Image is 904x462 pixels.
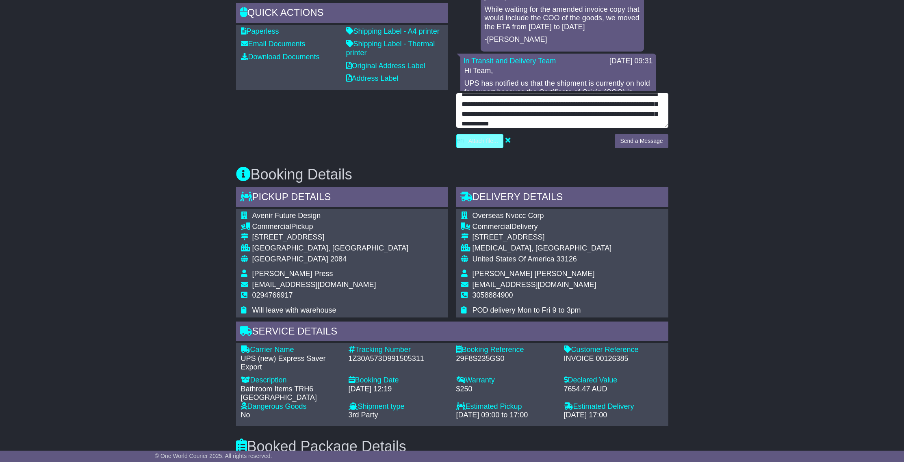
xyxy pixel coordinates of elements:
[252,270,333,278] span: [PERSON_NAME] Press
[241,376,340,385] div: Description
[564,376,663,385] div: Declared Value
[456,376,556,385] div: Warranty
[252,306,336,314] span: Will leave with warehouse
[349,376,448,385] div: Booking Date
[241,27,279,35] a: Paperless
[252,281,376,289] span: [EMAIL_ADDRESS][DOMAIN_NAME]
[241,402,340,411] div: Dangerous Goods
[564,385,663,394] div: 7654.47 AUD
[330,255,347,263] span: 2084
[564,411,663,420] div: [DATE] 17:00
[464,79,652,123] p: UPS has notified us that the shipment is currently on hold for export because the Certificate of ...
[155,453,272,459] span: © One World Courier 2025. All rights reserved.
[564,354,663,363] div: INVOICE 00126385
[456,187,668,209] div: Delivery Details
[349,411,378,419] span: 3rd Party
[456,345,556,354] div: Booking Reference
[456,354,556,363] div: 29F8S235GS0
[241,53,320,61] a: Download Documents
[241,385,340,402] div: Bathroom Items TRH6 [GEOGRAPHIC_DATA]
[473,222,612,231] div: Delivery
[557,255,577,263] span: 33126
[349,385,448,394] div: [DATE] 12:19
[456,385,556,394] div: $250
[349,345,448,354] div: Tracking Number
[615,134,668,148] button: Send a Message
[252,212,321,220] span: Avenir Future Design
[346,27,440,35] a: Shipping Label - A4 printer
[473,281,596,289] span: [EMAIL_ADDRESS][DOMAIN_NAME]
[473,244,612,253] div: [MEDICAL_DATA], [GEOGRAPHIC_DATA]
[241,345,340,354] div: Carrier Name
[564,345,663,354] div: Customer Reference
[564,402,663,411] div: Estimated Delivery
[473,270,595,278] span: [PERSON_NAME] [PERSON_NAME]
[236,187,448,209] div: Pickup Details
[473,212,544,220] span: Overseas Nvocc Corp
[485,35,640,44] p: -[PERSON_NAME]
[473,306,581,314] span: POD delivery Mon to Fri 9 to 3pm
[241,411,250,419] span: No
[464,57,556,65] a: In Transit and Delivery Team
[473,291,513,299] span: 3058884900
[473,222,512,231] span: Commercial
[236,166,668,183] h3: Booking Details
[252,233,409,242] div: [STREET_ADDRESS]
[456,411,556,420] div: [DATE] 09:00 to 17:00
[236,438,668,455] h3: Booked Package Details
[252,244,409,253] div: [GEOGRAPHIC_DATA], [GEOGRAPHIC_DATA]
[241,354,340,372] div: UPS (new) Express Saver Export
[346,74,399,82] a: Address Label
[349,354,448,363] div: 1Z30A573D991505311
[252,222,291,231] span: Commercial
[346,62,425,70] a: Original Address Label
[252,222,409,231] div: Pickup
[609,57,653,66] div: [DATE] 09:31
[241,40,306,48] a: Email Documents
[252,255,328,263] span: [GEOGRAPHIC_DATA]
[485,5,640,32] p: While waiting for the amended invoice copy that would include the COO of the goods, we moved the ...
[236,3,448,25] div: Quick Actions
[473,233,612,242] div: [STREET_ADDRESS]
[236,322,668,343] div: Service Details
[346,40,435,57] a: Shipping Label - Thermal printer
[349,402,448,411] div: Shipment type
[252,291,293,299] span: 0294766917
[473,255,555,263] span: United States Of America
[464,67,652,76] p: Hi Team,
[456,402,556,411] div: Estimated Pickup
